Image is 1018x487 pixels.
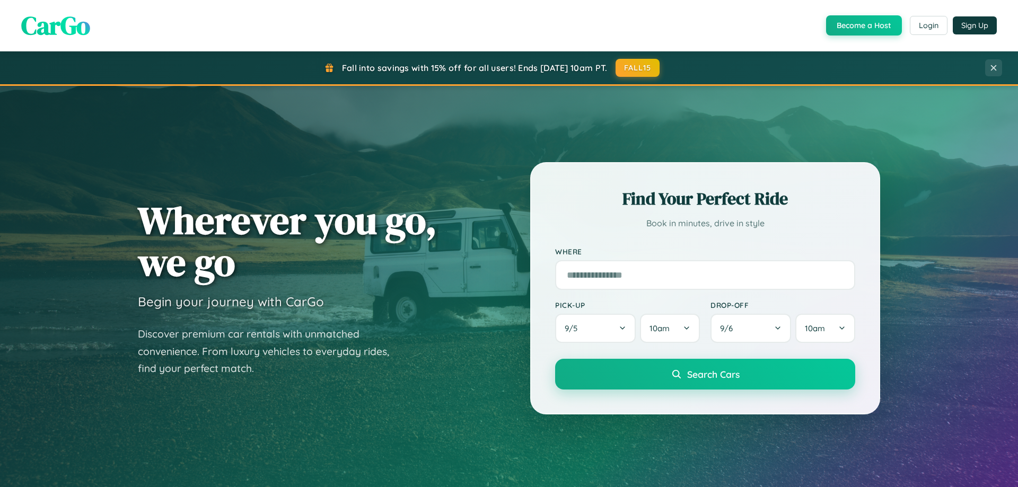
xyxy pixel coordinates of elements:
[640,314,700,343] button: 10am
[555,247,855,256] label: Where
[826,15,902,36] button: Become a Host
[910,16,947,35] button: Login
[138,199,437,283] h1: Wherever you go, we go
[953,16,997,34] button: Sign Up
[795,314,855,343] button: 10am
[555,216,855,231] p: Book in minutes, drive in style
[565,323,583,333] span: 9 / 5
[710,300,855,309] label: Drop-off
[805,323,825,333] span: 10am
[650,323,670,333] span: 10am
[342,63,608,73] span: Fall into savings with 15% off for all users! Ends [DATE] 10am PT.
[555,359,855,389] button: Search Cars
[616,59,660,77] button: FALL15
[555,300,700,309] label: Pick-up
[138,294,324,309] h3: Begin your journey with CarGo
[687,368,740,380] span: Search Cars
[21,8,90,43] span: CarGo
[138,325,403,377] p: Discover premium car rentals with unmatched convenience. From luxury vehicles to everyday rides, ...
[555,314,636,343] button: 9/5
[720,323,738,333] span: 9 / 6
[710,314,791,343] button: 9/6
[555,187,855,210] h2: Find Your Perfect Ride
